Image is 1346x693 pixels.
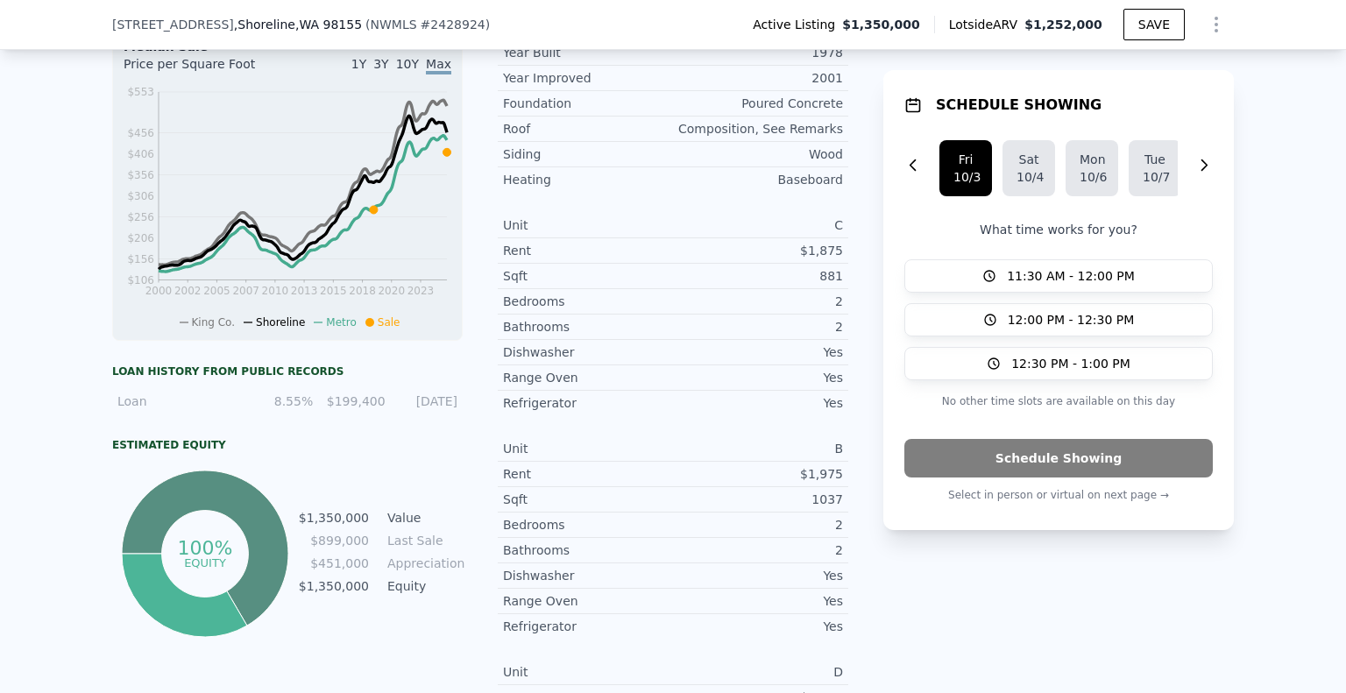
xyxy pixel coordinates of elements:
[673,618,843,635] div: Yes
[384,508,463,527] td: Value
[673,69,843,87] div: 2001
[904,484,1213,506] p: Select in person or virtual on next page →
[673,567,843,584] div: Yes
[203,285,230,297] tspan: 2005
[503,465,673,483] div: Rent
[349,285,376,297] tspan: 2018
[503,541,673,559] div: Bathrooms
[503,293,673,310] div: Bedrooms
[396,57,419,71] span: 10Y
[127,169,154,181] tspan: $356
[127,127,154,139] tspan: $456
[232,285,259,297] tspan: 2007
[112,16,234,33] span: [STREET_ADDRESS]
[421,18,485,32] span: # 2428924
[673,216,843,234] div: C
[1024,18,1102,32] span: $1,252,000
[904,259,1213,293] button: 11:30 AM - 12:00 PM
[673,242,843,259] div: $1,875
[503,394,673,412] div: Refrigerator
[503,440,673,457] div: Unit
[904,221,1213,238] p: What time works for you?
[426,57,451,74] span: Max
[503,663,673,681] div: Unit
[323,392,385,410] div: $199,400
[673,44,843,61] div: 1978
[1007,267,1135,285] span: 11:30 AM - 12:00 PM
[673,343,843,361] div: Yes
[673,267,843,285] div: 881
[145,285,173,297] tspan: 2000
[378,316,400,329] span: Sale
[673,171,843,188] div: Baseboard
[117,392,241,410] div: Loan
[503,592,673,610] div: Range Oven
[673,663,843,681] div: D
[904,303,1213,336] button: 12:00 PM - 12:30 PM
[1066,140,1118,196] button: Mon10/6
[177,537,232,559] tspan: 100%
[904,347,1213,380] button: 12:30 PM - 1:00 PM
[351,57,366,71] span: 1Y
[256,316,305,329] span: Shoreline
[503,95,673,112] div: Foundation
[936,95,1102,116] h1: SCHEDULE SHOWING
[1080,151,1104,168] div: Mon
[842,16,920,33] span: $1,350,000
[503,69,673,87] div: Year Improved
[904,439,1213,477] button: Schedule Showing
[503,120,673,138] div: Roof
[127,148,154,160] tspan: $406
[184,555,226,569] tspan: equity
[234,16,362,33] span: , Shoreline
[953,151,978,168] div: Fri
[503,567,673,584] div: Dishwasher
[1129,140,1181,196] button: Tue10/7
[298,576,370,596] td: $1,350,000
[407,285,435,297] tspan: 2023
[673,95,843,112] div: Poured Concrete
[1017,151,1041,168] div: Sat
[673,394,843,412] div: Yes
[1017,168,1041,186] div: 10/4
[1143,151,1167,168] div: Tue
[503,318,673,336] div: Bathrooms
[373,57,388,71] span: 3Y
[673,440,843,457] div: B
[127,253,154,265] tspan: $156
[326,316,356,329] span: Metro
[124,55,287,83] div: Price per Square Foot
[174,285,202,297] tspan: 2002
[1199,7,1234,42] button: Show Options
[949,16,1024,33] span: Lotside ARV
[939,140,992,196] button: Fri10/3
[298,531,370,550] td: $899,000
[673,120,843,138] div: Composition, See Remarks
[127,232,154,244] tspan: $206
[503,216,673,234] div: Unit
[673,516,843,534] div: 2
[1002,140,1055,196] button: Sat10/4
[365,16,490,33] div: ( )
[503,369,673,386] div: Range Oven
[251,392,313,410] div: 8.55%
[1123,9,1185,40] button: SAVE
[673,592,843,610] div: Yes
[192,316,236,329] span: King Co.
[503,618,673,635] div: Refrigerator
[503,267,673,285] div: Sqft
[262,285,289,297] tspan: 2010
[673,541,843,559] div: 2
[904,391,1213,412] p: No other time slots are available on this day
[112,364,463,378] div: Loan history from public records
[1143,168,1167,186] div: 10/7
[320,285,347,297] tspan: 2015
[291,285,318,297] tspan: 2013
[298,554,370,573] td: $451,000
[673,491,843,508] div: 1037
[396,392,457,410] div: [DATE]
[503,44,673,61] div: Year Built
[503,145,673,163] div: Siding
[384,576,463,596] td: Equity
[295,18,362,32] span: , WA 98155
